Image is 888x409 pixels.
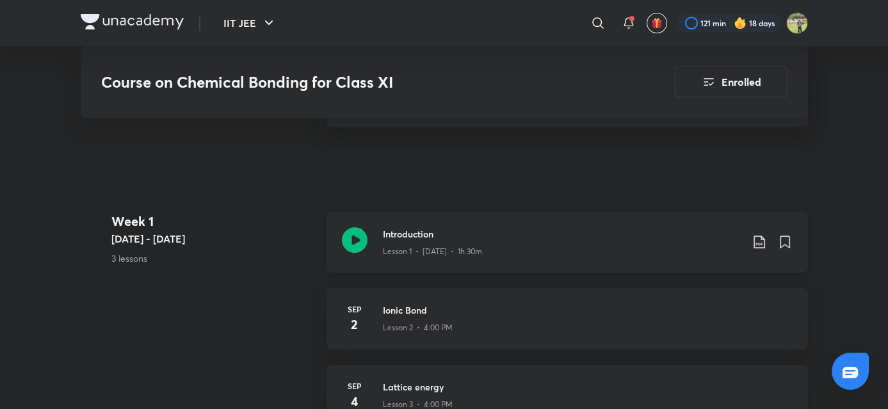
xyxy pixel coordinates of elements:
p: Lesson 1 • [DATE] • 1h 30m [383,246,482,257]
p: Lesson 2 • 4:00 PM [383,322,453,333]
h6: Sep [342,303,367,315]
h5: [DATE] - [DATE] [111,231,316,246]
button: avatar [647,13,667,33]
h3: Lattice energy [383,380,793,394]
button: IIT JEE [216,10,284,36]
p: 3 lessons [111,252,316,265]
h4: Week 1 [111,212,316,231]
a: Company Logo [81,14,184,33]
img: avatar [651,17,663,29]
h3: Ionic Bond [383,303,793,317]
h6: Sep [342,380,367,392]
img: streak [734,17,747,29]
button: Enrolled [675,67,787,97]
img: KRISH JINDAL [786,12,808,34]
a: Sep2Ionic BondLesson 2 • 4:00 PM [327,288,808,365]
h3: Course on Chemical Bonding for Class XI [101,73,602,92]
img: Company Logo [81,14,184,29]
h3: Introduction [383,227,741,241]
a: IntroductionLesson 1 • [DATE] • 1h 30m [327,212,808,288]
h4: 2 [342,315,367,334]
